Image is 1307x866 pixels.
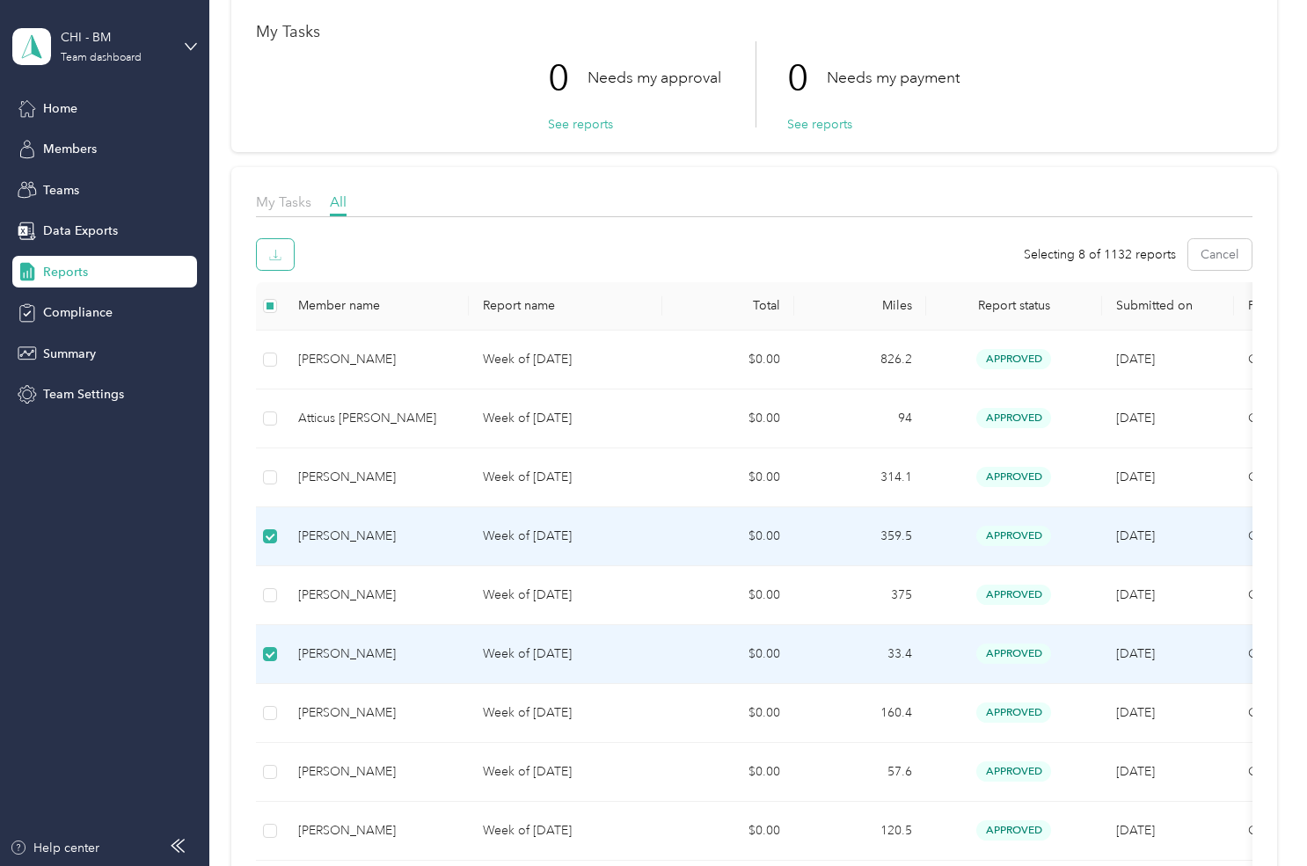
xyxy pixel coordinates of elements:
td: $0.00 [662,448,794,507]
p: Needs my payment [827,67,960,89]
td: $0.00 [662,802,794,861]
span: approved [976,644,1051,664]
th: Submitted on [1102,282,1234,331]
td: 375 [794,566,926,625]
span: [DATE] [1116,764,1155,779]
span: [DATE] [1116,823,1155,838]
span: Reports [43,263,88,281]
td: $0.00 [662,389,794,448]
div: [PERSON_NAME] [298,762,455,782]
span: [DATE] [1116,705,1155,720]
div: Miles [808,298,912,313]
td: 826.2 [794,331,926,389]
span: [DATE] [1116,646,1155,661]
div: [PERSON_NAME] [298,350,455,369]
td: 359.5 [794,507,926,566]
td: $0.00 [662,566,794,625]
span: [DATE] [1116,587,1155,602]
p: Week of [DATE] [483,703,648,723]
td: $0.00 [662,507,794,566]
span: approved [976,820,1051,841]
div: [PERSON_NAME] [298,586,455,605]
span: approved [976,761,1051,782]
div: [PERSON_NAME] [298,703,455,723]
span: All [330,193,347,210]
td: $0.00 [662,625,794,684]
div: Total [676,298,780,313]
span: [DATE] [1116,352,1155,367]
div: Atticus [PERSON_NAME] [298,409,455,428]
td: 160.4 [794,684,926,743]
span: approved [976,349,1051,369]
span: approved [976,526,1051,546]
h1: My Tasks [256,23,1252,41]
span: [DATE] [1116,411,1155,426]
p: 0 [548,41,588,115]
p: Week of [DATE] [483,821,648,841]
span: Summary [43,345,96,363]
td: $0.00 [662,684,794,743]
p: Week of [DATE] [483,586,648,605]
span: Compliance [43,303,113,322]
td: 120.5 [794,802,926,861]
span: Teams [43,181,79,200]
th: Member name [284,282,469,331]
div: [PERSON_NAME] [298,644,455,664]
td: 57.6 [794,743,926,802]
td: 314.1 [794,448,926,507]
p: Week of [DATE] [483,762,648,782]
p: Week of [DATE] [483,527,648,546]
p: Needs my approval [588,67,721,89]
p: 0 [787,41,827,115]
span: approved [976,585,1051,605]
span: approved [976,702,1051,723]
button: See reports [548,115,613,134]
td: $0.00 [662,743,794,802]
span: approved [976,467,1051,487]
div: [PERSON_NAME] [298,821,455,841]
div: Team dashboard [61,53,142,63]
iframe: Everlance-gr Chat Button Frame [1208,768,1307,866]
th: Report name [469,282,662,331]
span: [DATE] [1116,469,1155,484]
p: Week of [DATE] [483,468,648,487]
span: [DATE] [1116,528,1155,543]
td: 94 [794,389,926,448]
div: [PERSON_NAME] [298,527,455,546]
span: Data Exports [43,222,118,240]
td: $0.00 [662,331,794,389]
button: Cancel [1188,239,1252,270]
span: Home [43,99,77,118]
span: approved [976,408,1051,428]
p: Week of [DATE] [483,350,648,369]
td: 33.4 [794,625,926,684]
span: Report status [940,298,1088,313]
button: Help center [10,839,99,857]
div: CHI - BM [61,28,171,47]
button: See reports [787,115,852,134]
span: Members [43,140,97,158]
p: Week of [DATE] [483,644,648,664]
span: My Tasks [256,193,311,210]
span: Team Settings [43,385,124,404]
p: Week of [DATE] [483,409,648,428]
div: Member name [298,298,455,313]
span: Selecting 8 of 1132 reports [1024,245,1176,264]
div: [PERSON_NAME] [298,468,455,487]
